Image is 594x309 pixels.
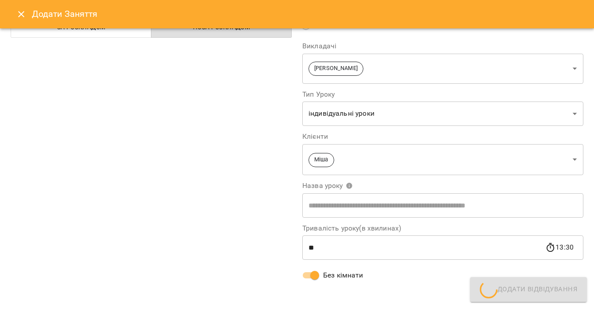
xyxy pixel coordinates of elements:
[302,102,583,126] div: індивідуальні уроки
[302,225,583,232] label: Тривалість уроку(в хвилинах)
[309,156,334,164] span: Міша
[346,182,353,189] svg: Вкажіть назву уроку або виберіть клієнтів
[309,64,363,73] span: [PERSON_NAME]
[302,133,583,140] label: Клієнти
[302,53,583,84] div: [PERSON_NAME]
[302,182,353,189] span: Назва уроку
[11,4,32,25] button: Close
[302,144,583,175] div: Міша
[32,7,583,21] h6: Додати Заняття
[302,91,583,98] label: Тип Уроку
[302,43,583,50] label: Викладачі
[323,270,363,281] span: Без кімнати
